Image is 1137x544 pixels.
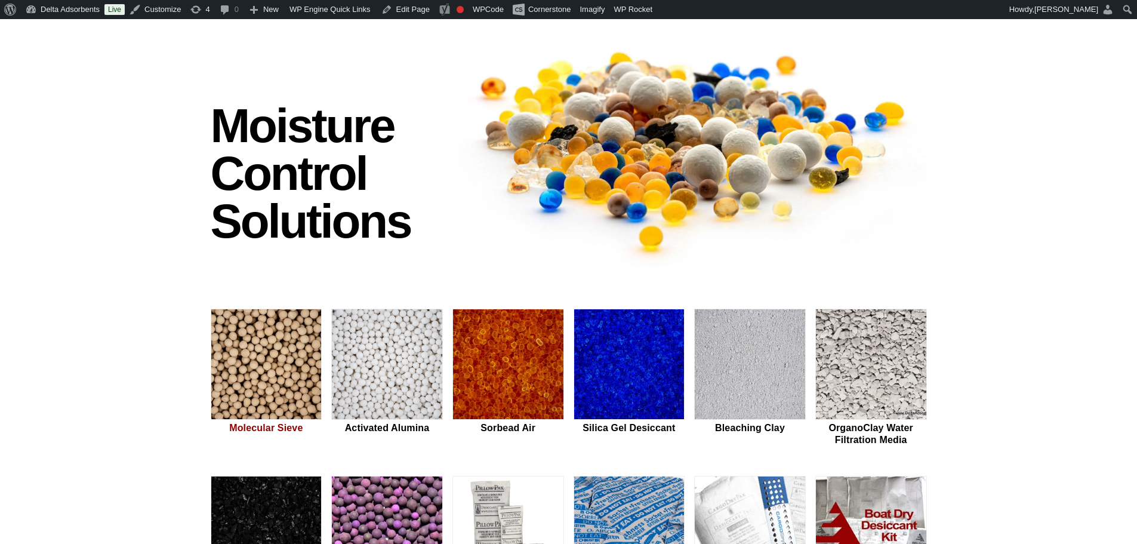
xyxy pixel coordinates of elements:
span: [PERSON_NAME] [1034,5,1098,14]
h2: Sorbead Air [452,422,564,434]
img: Image [452,30,927,271]
a: Silica Gel Desiccant [574,309,685,447]
a: OrganoClay Water Filtration Media [815,309,927,447]
h2: OrganoClay Water Filtration Media [815,422,927,445]
a: Live [104,4,125,15]
h2: Bleaching Clay [694,422,806,434]
div: Focus keyphrase not set [457,6,464,13]
a: Sorbead Air [452,309,564,447]
h2: Silica Gel Desiccant [574,422,685,434]
a: Activated Alumina [331,309,443,447]
h2: Activated Alumina [331,422,443,434]
h1: Moisture Control Solutions [211,102,441,245]
h2: Molecular Sieve [211,422,322,434]
a: Molecular Sieve [211,309,322,447]
a: Bleaching Clay [694,309,806,447]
